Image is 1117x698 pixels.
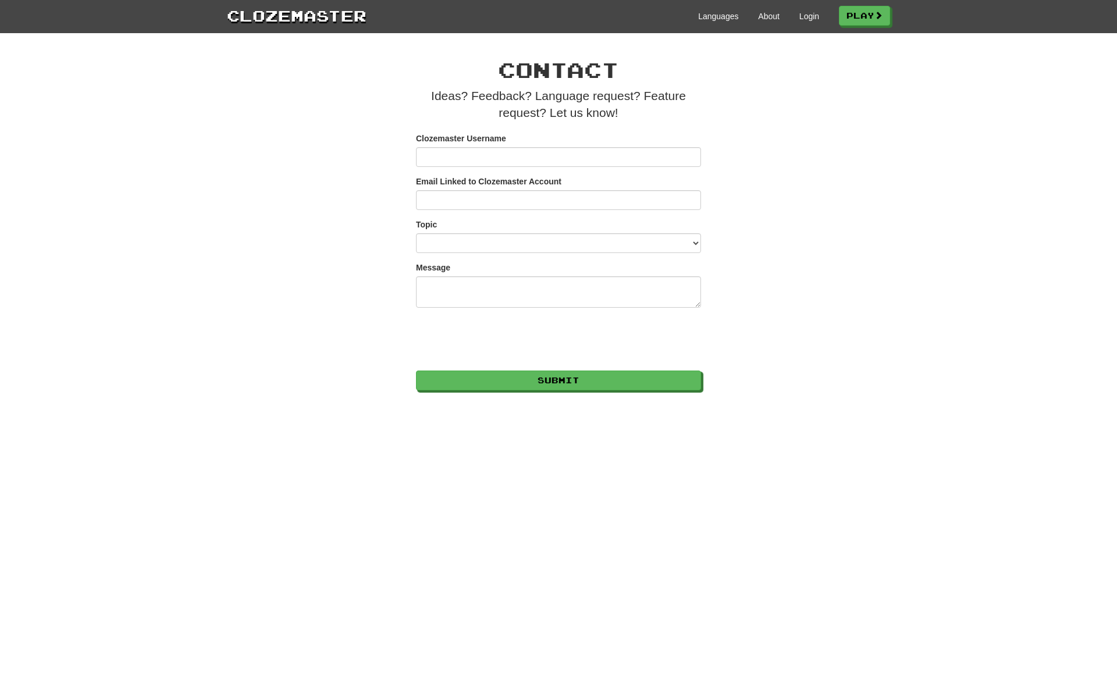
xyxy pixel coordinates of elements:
[839,6,890,26] a: Play
[416,133,506,144] label: Clozemaster Username
[416,262,450,273] label: Message
[416,58,701,81] h1: Contact
[416,219,437,230] label: Topic
[758,10,780,22] a: About
[416,176,561,187] label: Email Linked to Clozemaster Account
[227,5,367,26] a: Clozemaster
[416,87,701,122] p: Ideas? Feedback? Language request? Feature request? Let us know!
[416,371,701,390] button: Submit
[416,316,593,362] iframe: reCAPTCHA
[799,10,819,22] a: Login
[698,10,738,22] a: Languages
